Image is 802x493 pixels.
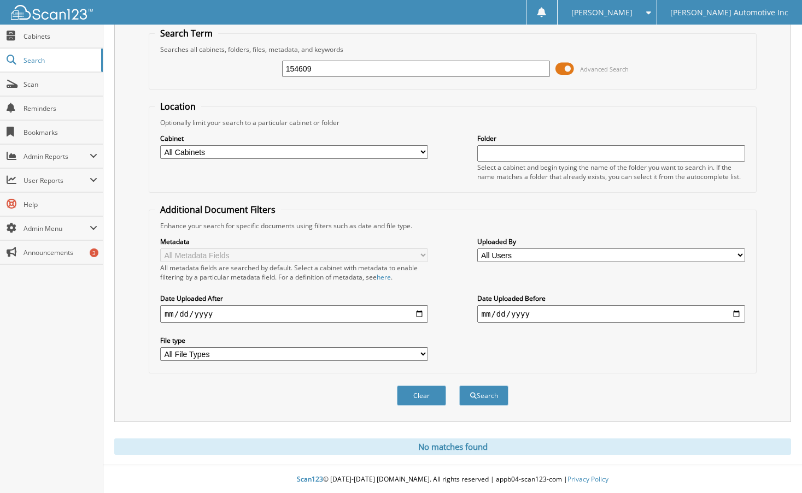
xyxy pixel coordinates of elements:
span: Scan123 [297,474,323,484]
label: Folder [477,134,746,143]
span: [PERSON_NAME] [571,9,633,16]
span: Advanced Search [580,65,629,73]
span: Reminders [24,104,97,113]
input: end [477,305,746,323]
span: Admin Menu [24,224,90,233]
div: All metadata fields are searched by default. Select a cabinet with metadata to enable filtering b... [160,263,429,282]
legend: Search Term [155,27,218,39]
button: Clear [397,385,446,406]
div: 3 [90,248,98,257]
div: Optionally limit your search to a particular cabinet or folder [155,118,751,127]
a: here [377,272,391,282]
legend: Additional Document Filters [155,204,281,216]
span: Admin Reports [24,152,90,161]
div: No matches found [114,438,791,455]
a: Privacy Policy [567,474,608,484]
label: File type [160,336,429,345]
div: Searches all cabinets, folders, files, metadata, and keywords [155,45,751,54]
input: start [160,305,429,323]
label: Uploaded By [477,237,746,246]
span: Announcements [24,248,97,257]
img: scan123-logo-white.svg [11,5,93,20]
span: Search [24,56,96,65]
label: Date Uploaded Before [477,294,746,303]
span: [PERSON_NAME] Automotive Inc [670,9,788,16]
span: Help [24,200,97,209]
span: Bookmarks [24,128,97,137]
div: Select a cabinet and begin typing the name of the folder you want to search in. If the name match... [477,163,746,181]
span: Scan [24,80,97,89]
legend: Location [155,100,201,112]
span: User Reports [24,176,90,185]
div: © [DATE]-[DATE] [DOMAIN_NAME]. All rights reserved | appb04-scan123-com | [103,466,802,493]
label: Date Uploaded After [160,294,429,303]
button: Search [459,385,508,406]
div: Enhance your search for specific documents using filters such as date and file type. [155,221,751,230]
label: Metadata [160,237,429,246]
label: Cabinet [160,134,429,143]
span: Cabinets [24,32,97,41]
